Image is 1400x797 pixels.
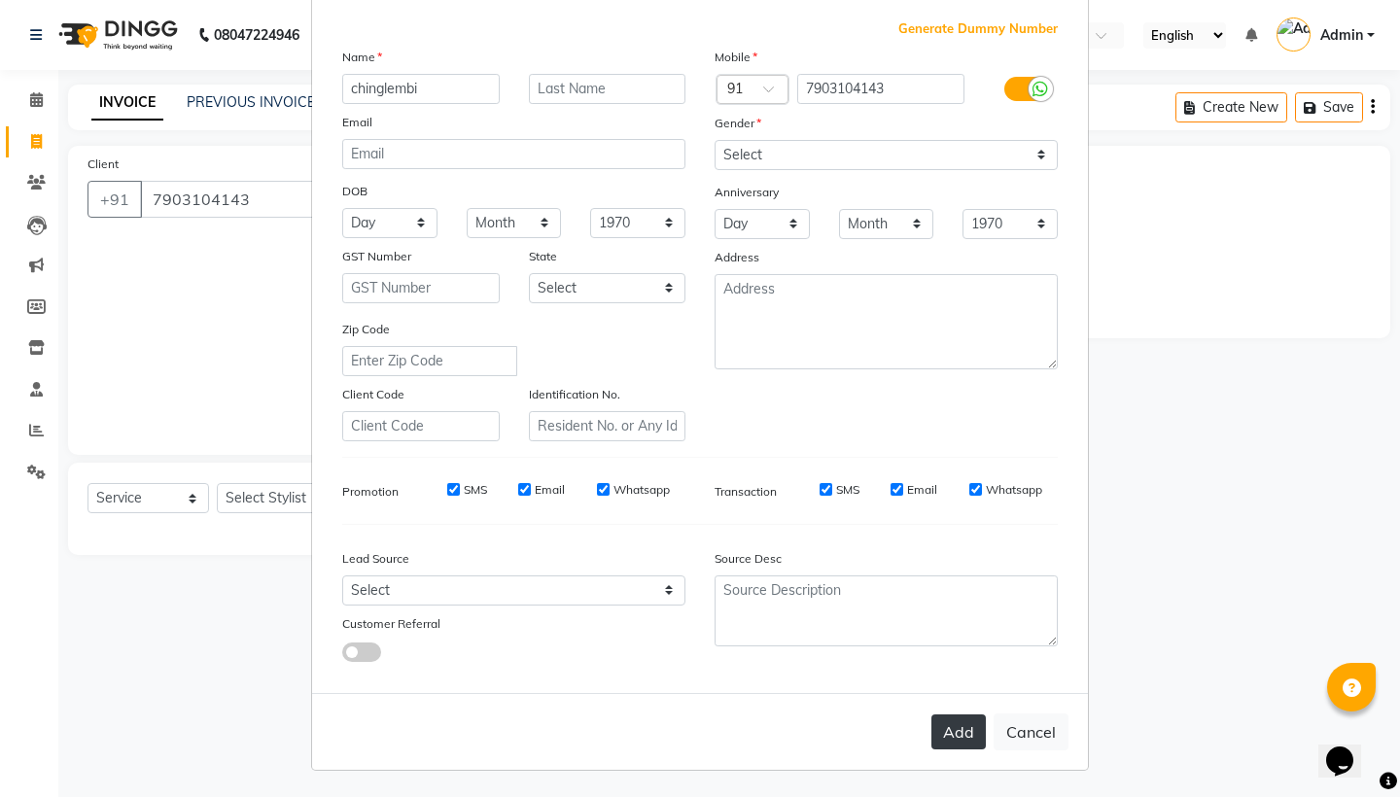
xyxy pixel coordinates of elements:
label: Mobile [715,49,757,66]
span: Generate Dummy Number [898,19,1058,39]
input: Enter Zip Code [342,346,517,376]
label: Anniversary [715,184,779,201]
label: SMS [464,481,487,499]
input: Email [342,139,685,169]
label: Identification No. [529,386,620,403]
button: Add [931,714,986,749]
label: GST Number [342,248,411,265]
label: Email [535,481,565,499]
label: Gender [715,115,761,132]
button: Cancel [994,713,1068,750]
label: Lead Source [342,550,409,568]
label: Address [715,249,759,266]
label: Email [342,114,372,131]
label: State [529,248,557,265]
label: Whatsapp [613,481,670,499]
label: Name [342,49,382,66]
label: SMS [836,481,859,499]
label: Client Code [342,386,404,403]
label: Promotion [342,483,399,501]
input: Last Name [529,74,686,104]
label: Whatsapp [986,481,1042,499]
label: Transaction [715,483,777,501]
input: First Name [342,74,500,104]
label: Email [907,481,937,499]
label: DOB [342,183,367,200]
label: Customer Referral [342,615,440,633]
input: Mobile [797,74,965,104]
iframe: chat widget [1318,719,1381,778]
input: Client Code [342,411,500,441]
input: GST Number [342,273,500,303]
input: Resident No. or Any Id [529,411,686,441]
label: Source Desc [715,550,782,568]
label: Zip Code [342,321,390,338]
